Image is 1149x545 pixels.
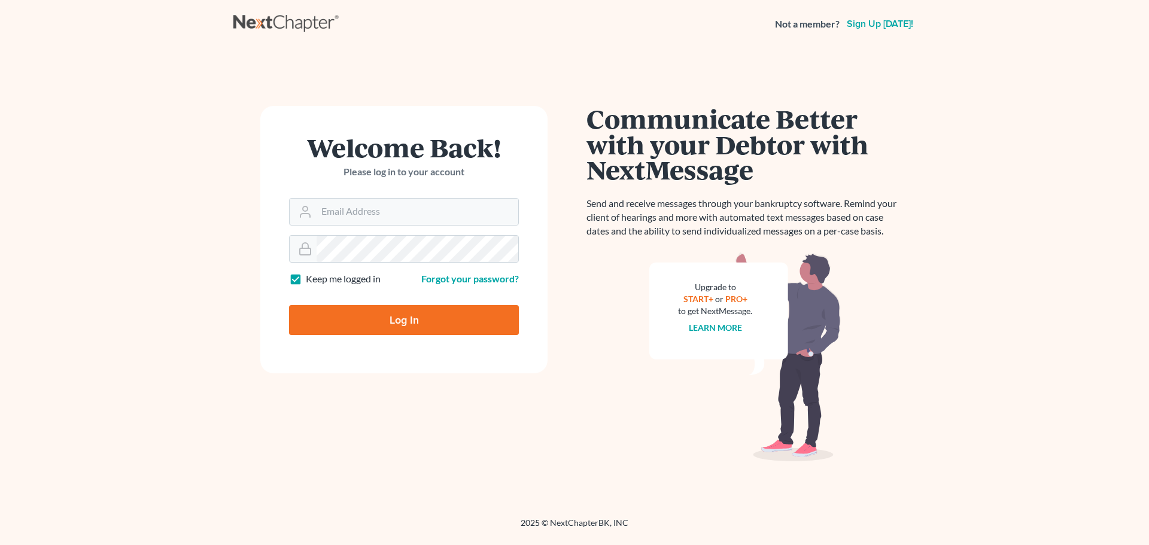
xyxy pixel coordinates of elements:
[306,272,381,286] label: Keep me logged in
[586,197,904,238] p: Send and receive messages through your bankruptcy software. Remind your client of hearings and mo...
[844,19,916,29] a: Sign up [DATE]!
[725,294,747,304] a: PRO+
[649,252,841,462] img: nextmessage_bg-59042aed3d76b12b5cd301f8e5b87938c9018125f34e5fa2b7a6b67550977c72.svg
[775,17,840,31] strong: Not a member?
[317,199,518,225] input: Email Address
[689,322,742,333] a: Learn more
[289,135,519,160] h1: Welcome Back!
[586,106,904,182] h1: Communicate Better with your Debtor with NextMessage
[678,281,752,293] div: Upgrade to
[715,294,724,304] span: or
[421,273,519,284] a: Forgot your password?
[233,517,916,538] div: 2025 © NextChapterBK, INC
[683,294,713,304] a: START+
[289,165,519,179] p: Please log in to your account
[289,305,519,335] input: Log In
[678,305,752,317] div: to get NextMessage.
